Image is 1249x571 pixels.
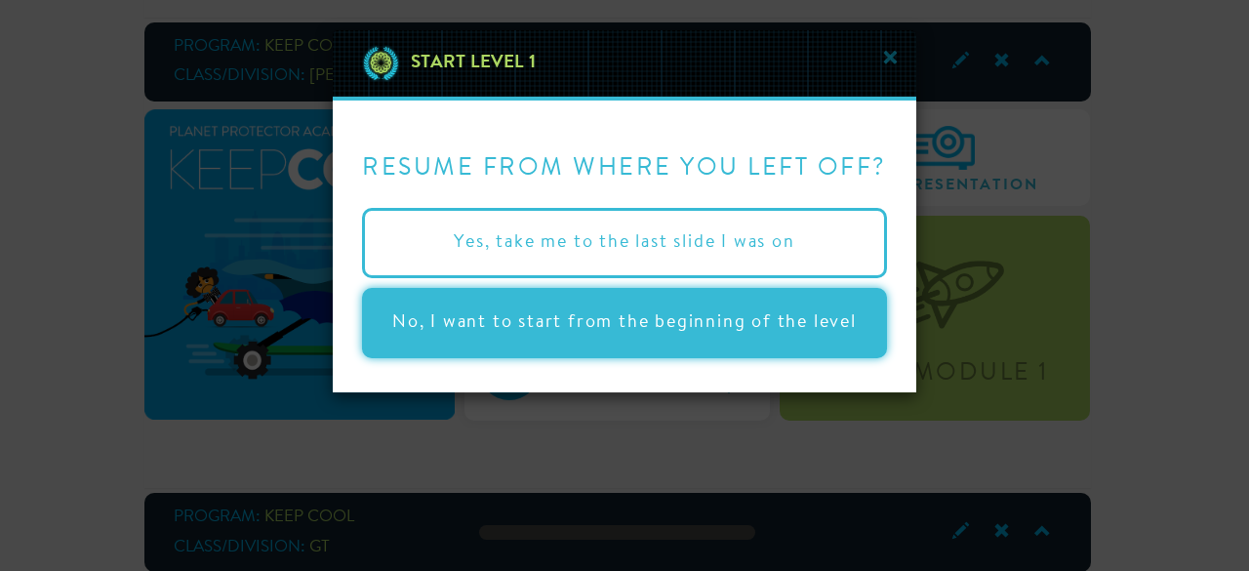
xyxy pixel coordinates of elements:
[333,30,916,101] div: Close
[401,45,536,82] h4: Start Level 1
[879,43,902,80] span: ×
[362,208,887,278] button: Yes, take me to the last slide I was on
[362,288,887,358] button: No, I want to start from the beginning of the level
[362,130,887,203] h3: Resume from where you left off?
